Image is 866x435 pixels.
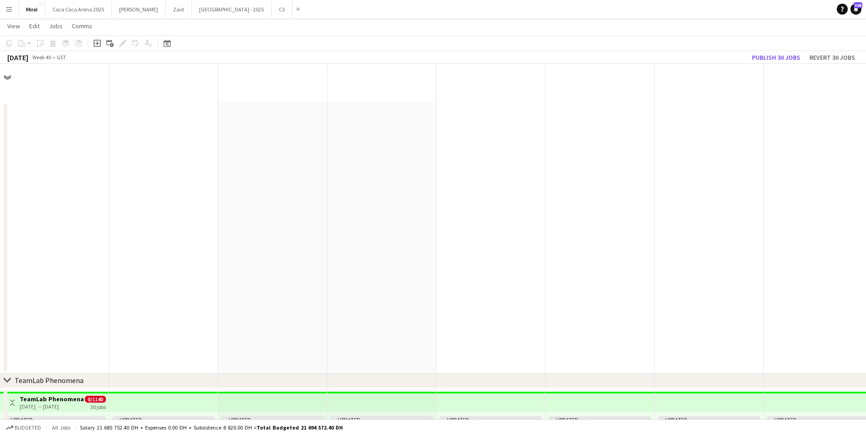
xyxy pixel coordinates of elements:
a: Comms [68,20,96,32]
button: C3 [272,0,293,18]
div: Updated [658,416,760,424]
div: Updated [112,416,215,424]
button: Coca Coca Arena 2025 [45,0,112,18]
div: GST [57,54,66,61]
span: View [7,22,20,30]
span: 0/1140 [85,396,106,403]
span: Week 40 [30,54,53,61]
span: Edit [29,22,40,30]
div: [DATE] → [DATE] [20,403,84,410]
span: 305 [854,2,862,8]
button: Budgeted [5,423,42,433]
button: Revert 30 jobs [806,52,859,63]
button: Miral [19,0,45,18]
span: Jobs [49,22,63,30]
div: Updated [221,416,324,424]
a: Jobs [45,20,66,32]
div: TeamLab Phenomena [15,376,84,385]
div: 30 jobs [90,403,106,410]
h3: TeamLab Phenomena [20,395,84,403]
button: Publish 30 jobs [748,52,804,63]
span: Budgeted [15,425,41,431]
span: Comms [72,22,92,30]
a: 305 [850,4,861,15]
div: Updated [440,416,542,424]
div: Salary 21 685 752.40 DH + Expenses 0.00 DH + Subsistence 8 820.00 DH = [80,424,343,431]
div: Updated [549,416,651,424]
div: [DATE] [7,53,28,62]
a: Edit [26,20,43,32]
div: Updated [3,416,105,424]
span: Total Budgeted 21 694 572.40 DH [257,424,343,431]
span: All jobs [50,424,72,431]
button: Zaid [166,0,192,18]
button: [GEOGRAPHIC_DATA] - 2025 [192,0,272,18]
button: [PERSON_NAME] [112,0,166,18]
a: View [4,20,24,32]
div: Updated [331,416,433,424]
